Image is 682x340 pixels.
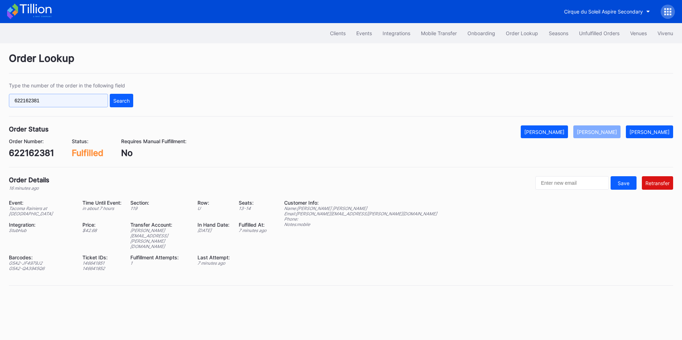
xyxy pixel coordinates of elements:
div: [PERSON_NAME] [629,129,670,135]
div: [PERSON_NAME][EMAIL_ADDRESS][PERSON_NAME][DOMAIN_NAME] [130,228,189,249]
div: Type the number of the order in the following field [9,82,133,88]
div: Requires Manual Fulfillment: [121,138,186,144]
div: Transfer Account: [130,222,189,228]
div: Section: [130,200,189,206]
div: Unfulfilled Orders [579,30,619,36]
div: [DATE] [197,228,230,233]
div: Retransfer [645,180,670,186]
div: Order Status [9,125,49,133]
div: StubHub [9,228,74,233]
div: Order Lookup [9,52,673,74]
button: Retransfer [642,176,673,190]
input: GT59662 [9,94,108,107]
div: Mobile Transfer [421,30,457,36]
button: Order Lookup [500,27,543,40]
div: Vivenu [657,30,673,36]
div: [PERSON_NAME] [524,129,564,135]
div: 622162381 [9,148,54,158]
div: Event: [9,200,74,206]
div: Order Lookup [506,30,538,36]
div: In Hand Date: [197,222,230,228]
button: Integrations [377,27,416,40]
div: Fulfilled At: [239,222,266,228]
button: Unfulfilled Orders [574,27,625,40]
div: 7 minutes ago [239,228,266,233]
div: 16 minutes ago [9,185,49,191]
div: No [121,148,186,158]
button: Vivenu [652,27,678,40]
div: Clients [330,30,346,36]
div: G5A2-QA3945Q6 [9,266,74,271]
div: Integrations [383,30,410,36]
button: [PERSON_NAME] [521,125,568,138]
div: Onboarding [467,30,495,36]
input: Enter new email [535,176,609,190]
div: Notes: mobile [284,222,437,227]
div: Email: [PERSON_NAME][EMAIL_ADDRESS][PERSON_NAME][DOMAIN_NAME] [284,211,437,216]
div: Venues [630,30,647,36]
button: Seasons [543,27,574,40]
div: Order Number: [9,138,54,144]
button: Save [611,176,637,190]
div: Ticket IDs: [82,254,121,260]
div: U [197,206,230,211]
div: Time Until Event: [82,200,121,206]
div: Phone: [284,216,437,222]
div: 146641852 [82,266,121,271]
button: Cirque du Soleil Aspire Secondary [559,5,655,18]
div: Barcodes: [9,254,74,260]
div: Search [113,98,130,104]
div: Customer Info: [284,200,437,206]
button: [PERSON_NAME] [573,125,621,138]
button: Onboarding [462,27,500,40]
div: Events [356,30,372,36]
button: Venues [625,27,652,40]
div: Name: [PERSON_NAME] [PERSON_NAME] [284,206,437,211]
div: $ 42.68 [82,228,121,233]
div: 13 - 14 [239,206,266,211]
div: Tacoma Rainiers at [GEOGRAPHIC_DATA] [9,206,74,216]
button: [PERSON_NAME] [626,125,673,138]
div: G5A2-JF4979J2 [9,260,74,266]
button: Mobile Transfer [416,27,462,40]
div: Fulfillment Attempts: [130,254,189,260]
div: [PERSON_NAME] [577,129,617,135]
button: Events [351,27,377,40]
div: in about 7 hours [82,206,121,211]
div: Save [618,180,629,186]
div: Seats: [239,200,266,206]
div: Last Attempt: [197,254,230,260]
div: Status: [72,138,103,144]
button: Search [110,94,133,107]
div: Fulfilled [72,148,103,158]
button: Clients [325,27,351,40]
div: 1 [130,260,189,266]
div: 7 minutes ago [197,260,230,266]
div: 119 [130,206,189,211]
div: Seasons [549,30,568,36]
div: Order Details [9,176,49,184]
div: Cirque du Soleil Aspire Secondary [564,9,643,15]
div: Integration: [9,222,74,228]
div: Price: [82,222,121,228]
div: 146641851 [82,260,121,266]
div: Row: [197,200,230,206]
